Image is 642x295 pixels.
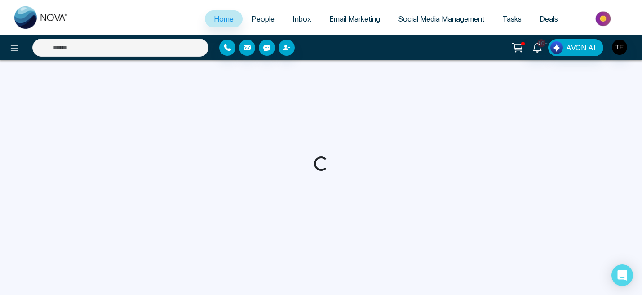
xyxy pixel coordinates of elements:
[612,40,627,55] img: User Avatar
[292,14,311,23] span: Inbox
[531,10,567,27] a: Deals
[502,14,522,23] span: Tasks
[252,14,275,23] span: People
[283,10,320,27] a: Inbox
[537,39,545,47] span: 10+
[329,14,380,23] span: Email Marketing
[566,42,596,53] span: AVON AI
[398,14,484,23] span: Social Media Management
[540,14,558,23] span: Deals
[611,264,633,286] div: Open Intercom Messenger
[214,14,234,23] span: Home
[205,10,243,27] a: Home
[389,10,493,27] a: Social Media Management
[527,39,548,55] a: 10+
[548,39,603,56] button: AVON AI
[243,10,283,27] a: People
[320,10,389,27] a: Email Marketing
[493,10,531,27] a: Tasks
[550,41,563,54] img: Lead Flow
[14,6,68,29] img: Nova CRM Logo
[571,9,637,29] img: Market-place.gif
